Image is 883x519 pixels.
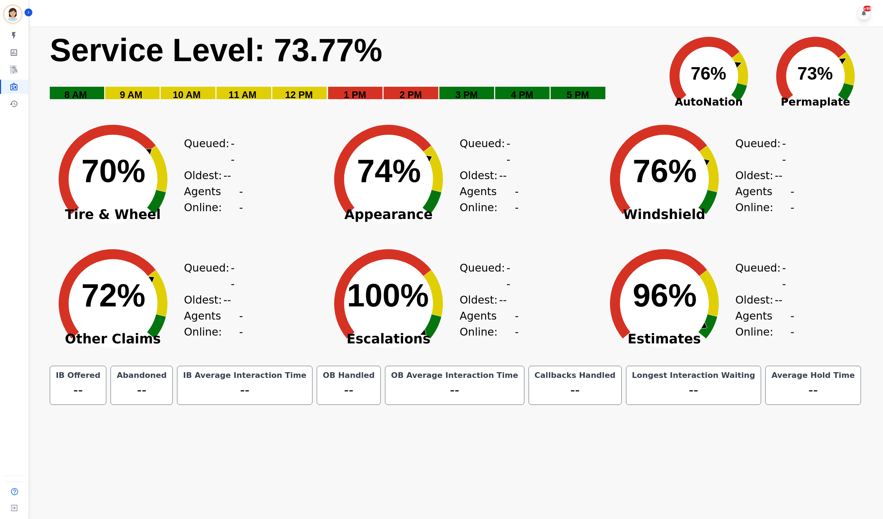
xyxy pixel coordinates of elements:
div: IB Average Interaction Time [182,370,308,380]
text: 76% [691,64,726,84]
div: Oldest: [184,292,237,308]
span: -- [223,292,231,308]
div: -- [182,380,308,400]
div: -- [770,380,856,400]
span: -- [507,260,513,292]
text: 3 PM [455,90,478,100]
span: Estimates [593,336,735,343]
text: 10 AM [173,90,201,100]
text: 2 PM [400,90,422,100]
text: Service Level: 73.77% [50,32,382,68]
div: Agents Online: [184,183,245,215]
text: 72% [81,278,145,313]
span: -- [239,183,245,215]
span: -- [791,308,796,340]
div: Longest Interaction Waiting [631,370,757,380]
div: Abandoned [115,370,168,380]
span: -- [782,135,788,167]
div: Queued: [460,135,513,167]
div: Average Hold Time [770,370,856,380]
div: OB Handled [321,370,376,380]
div: Oldest: [460,292,513,308]
span: -- [231,260,237,292]
span: Other Claims [42,336,184,343]
text: 5 PM [567,90,589,100]
div: -- [631,380,757,400]
div: Agents Online: [735,308,796,340]
text: 11 AM [229,90,257,100]
span: AutoNation [655,94,762,110]
div: Callbacks Handled [533,370,617,380]
span: -- [499,167,507,183]
div: -- [115,380,168,400]
text: 4 PM [511,90,533,100]
text: 74% [357,153,421,189]
text: 100% [347,278,429,313]
div: Agents Online: [184,308,245,340]
div: Agents Online: [735,183,796,215]
text: 12 PM [285,90,313,100]
div: -- [533,380,617,400]
span: -- [515,308,520,340]
span: Windshield [593,211,735,218]
div: Queued: [184,260,237,292]
span: -- [775,292,782,308]
div: OB Average Interaction Time [390,370,520,380]
div: Agents Online: [460,183,520,215]
text: 8 AM [64,90,87,100]
div: -- [54,380,102,400]
div: IB Offered [54,370,102,380]
div: Oldest: [735,292,789,308]
span: Permaplate [762,94,869,110]
div: +99 [863,6,871,11]
text: 73% [797,64,833,84]
span: Tire & Wheel [42,211,184,218]
svg: Service Level: 0% [49,31,651,111]
div: -- [321,380,376,400]
text: 96% [633,278,697,313]
span: -- [782,260,788,292]
div: Queued: [184,135,237,167]
span: Escalations [317,336,460,343]
span: -- [791,183,796,215]
div: Oldest: [735,167,789,183]
div: Agents Online: [460,308,520,340]
span: -- [223,167,231,183]
div: -- [390,380,520,400]
div: Queued: [735,135,789,167]
span: -- [507,135,513,167]
text: 9 AM [120,90,143,100]
div: Oldest: [184,167,237,183]
text: 76% [633,153,697,189]
span: -- [499,292,507,308]
img: Bordered avatar [4,6,21,23]
div: Oldest: [460,167,513,183]
div: Queued: [735,260,789,292]
div: Queued: [460,260,513,292]
span: -- [775,167,782,183]
span: Appearance [317,211,460,218]
span: -- [231,135,237,167]
span: -- [515,183,520,215]
text: 1 PM [344,90,366,100]
span: -- [239,308,245,340]
text: 70% [81,153,145,189]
